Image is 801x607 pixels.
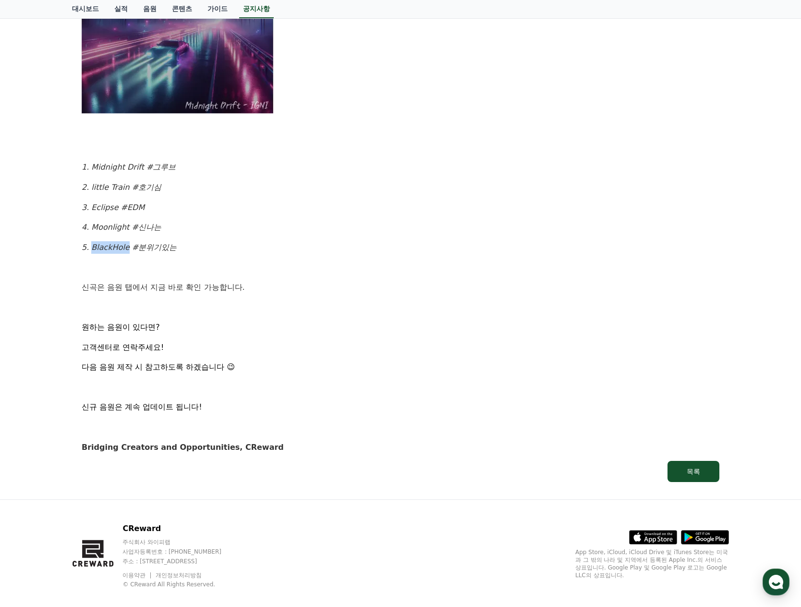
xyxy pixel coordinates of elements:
em: 4. Moonlight #신나는 [82,223,161,232]
a: 설정 [124,305,184,329]
span: 고객센터로 연락주세요! [82,343,164,352]
em: 5. BlackHole #분위기있는 [82,243,177,252]
em: 3. Eclipse #EDM [82,203,145,212]
p: 주소 : [STREET_ADDRESS] [122,557,240,565]
a: 홈 [3,305,63,329]
p: CReward [122,523,240,534]
p: © CReward All Rights Reserved. [122,581,240,588]
p: 주식회사 와이피랩 [122,538,240,546]
a: 목록 [82,461,719,482]
a: 대화 [63,305,124,329]
p: 신곡은 음원 탭에서 지금 바로 확인 가능합니다. [82,281,719,294]
a: 이용약관 [122,572,153,579]
span: 설정 [148,319,160,327]
button: 목록 [667,461,719,482]
div: 목록 [687,467,700,476]
span: 홈 [30,319,36,327]
span: 신규 음원은 계속 업데이트 됩니다! [82,402,202,411]
span: 원하는 음원이 있다면? [82,322,160,332]
span: 대화 [88,320,99,327]
p: 사업자등록번호 : [PHONE_NUMBER] [122,548,240,556]
em: 1. Midnight Drift #그루브 [82,162,176,172]
strong: Bridging Creators and Opportunities, CReward [82,443,284,452]
a: 개인정보처리방침 [156,572,202,579]
p: App Store, iCloud, iCloud Drive 및 iTunes Store는 미국과 그 밖의 나라 및 지역에서 등록된 Apple Inc.의 서비스 상표입니다. Goo... [575,548,729,579]
span: 다음 음원 제작 시 참고하도록 하겠습니다 😉 [82,362,235,372]
em: 2. little Train #호기심 [82,183,161,192]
